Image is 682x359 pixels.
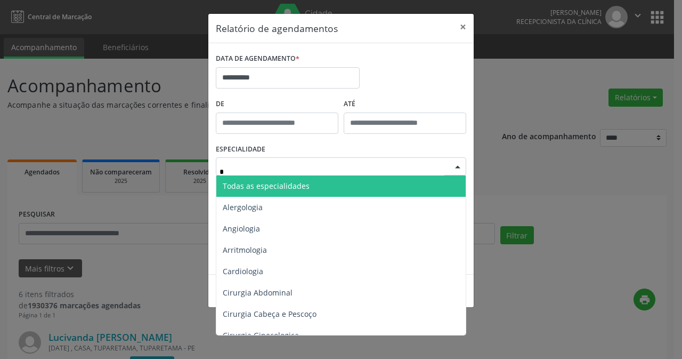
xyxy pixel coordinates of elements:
h5: Relatório de agendamentos [216,21,338,35]
button: Close [452,14,474,40]
span: Cirurgia Abdominal [223,288,293,298]
span: Cirurgia Ginecologica [223,330,299,340]
label: ATÉ [344,96,466,113]
span: Cirurgia Cabeça e Pescoço [223,309,316,319]
label: ESPECIALIDADE [216,141,265,158]
span: Todas as especialidades [223,181,310,191]
span: Cardiologia [223,266,263,276]
span: Angiologia [223,224,260,234]
span: Alergologia [223,202,263,212]
label: De [216,96,338,113]
label: DATA DE AGENDAMENTO [216,51,299,67]
span: Arritmologia [223,245,267,255]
